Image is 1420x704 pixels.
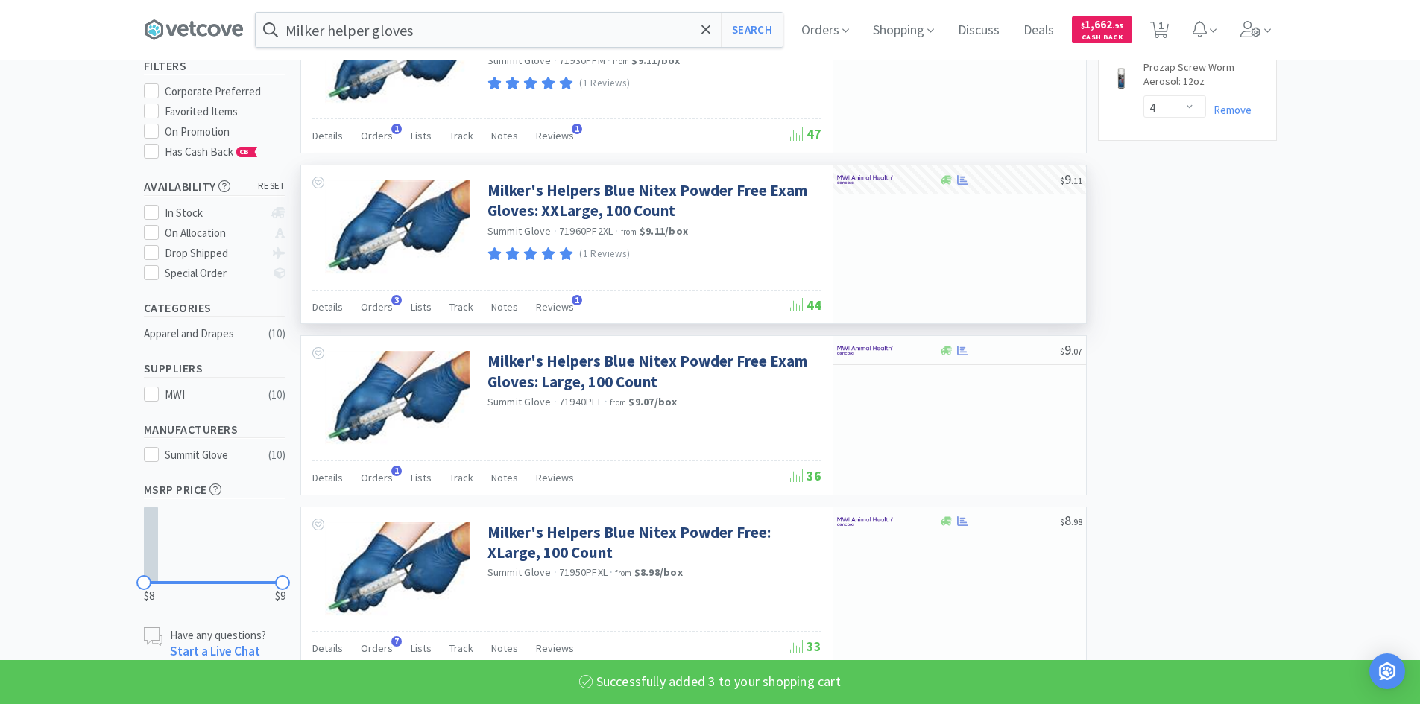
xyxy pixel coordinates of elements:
h5: MSRP Price [144,481,285,498]
span: Notes [491,129,518,142]
p: (1 Reviews) [579,76,630,92]
span: $ [1060,175,1064,186]
span: Track [449,641,473,655]
span: · [610,565,613,579]
div: On Promotion [165,123,285,141]
span: from [610,397,626,408]
strong: $8.98 / box [634,565,683,579]
span: . 95 [1112,21,1123,31]
img: eea2bba1a3334527ab7fd5de9c70a680_34861.png [325,180,470,277]
a: Start a Live Chat [170,643,260,659]
span: Details [312,129,343,142]
span: Lists [411,300,432,314]
a: Summit Glove [487,565,552,579]
a: 1 [1144,25,1175,39]
h5: Availability [144,178,285,195]
span: . 98 [1071,516,1082,527]
span: 9 [1060,341,1082,358]
span: 36 [790,467,821,484]
a: Remove [1206,103,1252,117]
input: Search by item, sku, manufacturer, ingredient, size... [256,13,783,47]
strong: $9.11 / box [631,54,680,67]
span: . 07 [1071,346,1082,357]
div: On Allocation [165,224,264,242]
span: 71960PF2XL [559,224,613,238]
strong: $9.11 / box [640,224,688,238]
a: Discuss [952,24,1006,37]
span: Notes [491,641,518,655]
span: 1 [391,466,402,476]
div: Open Intercom Messenger [1369,653,1405,689]
span: · [608,54,610,67]
div: Summit Glove [165,446,257,464]
span: 9 [1060,171,1082,188]
span: Reviews [536,641,574,655]
span: · [554,224,557,238]
a: Milker's Helpers Blue Nitex Powder Free: XLarge, 100 Count [487,522,818,563]
span: Reviews [536,471,574,484]
div: Special Order [165,264,264,282]
span: 1 [572,295,582,305]
span: Orders [361,300,393,314]
p: (1 Reviews) [579,247,630,262]
div: Apparel and Drapes [144,325,265,343]
img: 855385eda9ed407b89ae131e82bb1c8a_34853.png [325,351,470,448]
span: $8 [144,587,154,605]
span: Track [449,129,473,142]
span: 8 [1060,512,1082,529]
h5: Filters [144,57,285,74]
div: Drop Shipped [165,244,264,262]
div: In Stock [165,204,264,222]
span: . 11 [1071,175,1082,186]
span: · [615,224,618,238]
span: 44 [790,296,821,314]
span: Reviews [536,300,574,314]
span: $ [1060,346,1064,357]
span: $ [1081,21,1085,31]
strong: $9.07 / box [628,395,677,408]
a: $1,662.95Cash Back [1072,10,1132,50]
span: 1,662 [1081,17,1123,31]
span: · [554,395,557,408]
a: Summit Glove [487,224,552,238]
a: Prozap Screw Worm Aerosol: 12oz [1143,60,1269,95]
span: 71940PFL [559,395,602,408]
span: from [613,56,629,66]
span: Orders [361,129,393,142]
a: Deals [1017,24,1060,37]
div: ( 10 ) [268,446,285,464]
span: 1 [572,124,582,134]
div: Corporate Preferred [165,83,285,101]
span: Details [312,641,343,655]
span: from [615,568,631,578]
span: 1 [391,124,402,134]
a: Milker's Helpers Blue Nitex Powder Free Exam Gloves: XXLarge, 100 Count [487,180,818,221]
h5: Categories [144,299,285,317]
span: 3 [391,295,402,305]
span: Lists [411,129,432,142]
span: Orders [361,471,393,484]
span: Has Cash Back [165,145,258,159]
span: Notes [491,471,518,484]
span: Track [449,471,473,484]
span: 71950PFXL [559,565,608,579]
span: CB [237,148,252,156]
span: from [621,226,637,237]
span: Lists [411,471,432,484]
span: reset [258,179,285,194]
span: · [554,54,557,67]
h5: Suppliers [144,360,285,377]
span: Details [312,300,343,314]
button: Search [721,13,783,47]
span: Notes [491,300,518,314]
div: ( 10 ) [268,386,285,404]
div: ( 10 ) [268,325,285,343]
span: · [554,565,557,579]
span: · [605,395,608,408]
img: f6b2451649754179b5b4e0c70c3f7cb0_2.png [837,510,893,533]
div: MWI [165,386,257,404]
span: Track [449,300,473,314]
span: Reviews [536,129,574,142]
span: 33 [790,638,821,655]
span: Cash Back [1081,34,1123,43]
